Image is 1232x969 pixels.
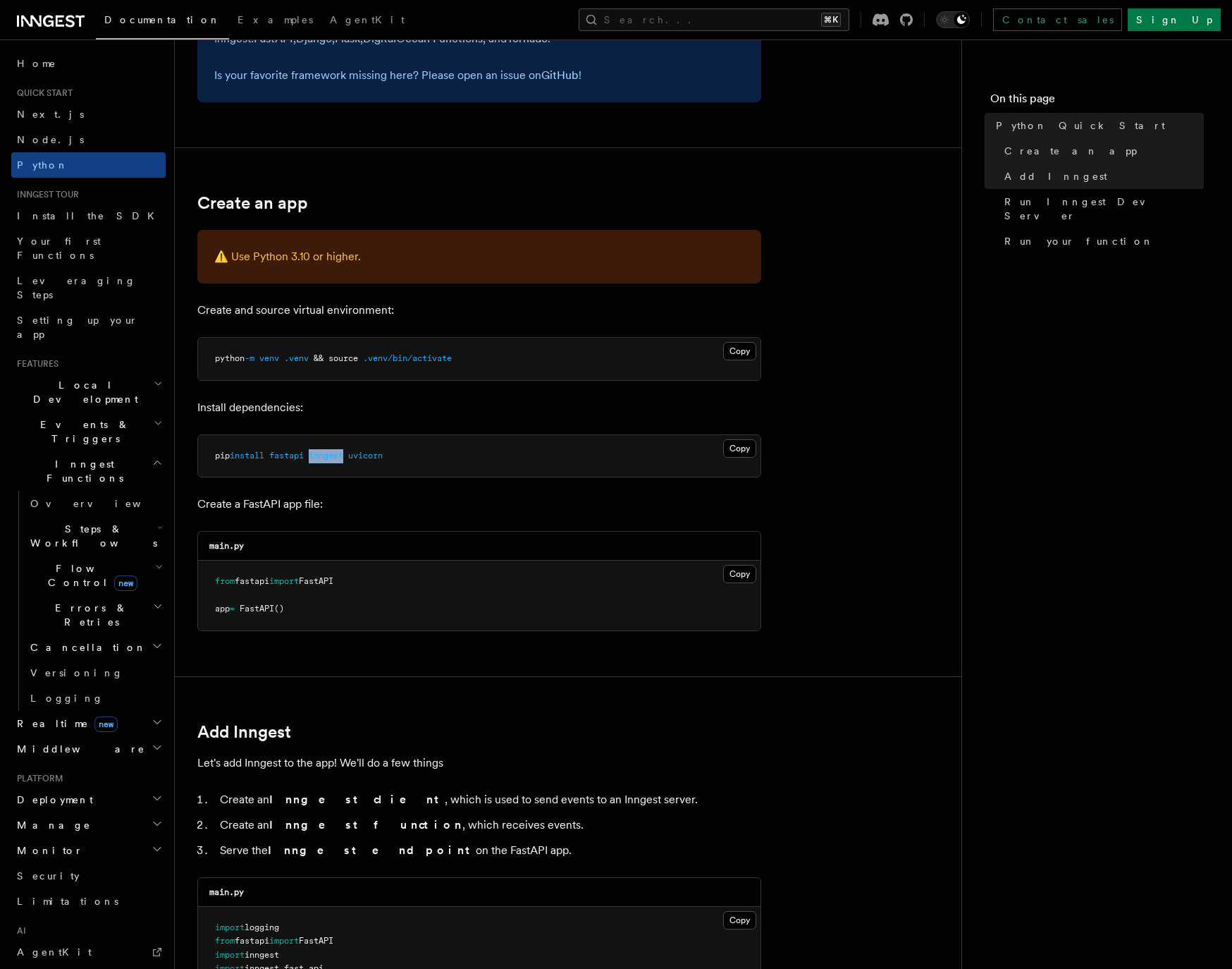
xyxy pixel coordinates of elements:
a: Create an app [999,138,1204,164]
p: Is your favorite framework missing here? Please open an issue on ! [214,66,744,85]
a: Examples [229,4,321,38]
span: Features [11,358,58,370]
a: GitHub [541,68,579,82]
span: inngest [309,451,343,461]
span: Install the SDK [17,210,163,221]
span: Add Inngest [1004,169,1107,183]
a: Contact sales [993,8,1122,31]
span: source [328,353,358,363]
span: Versioning [30,667,123,678]
h4: On this page [990,90,1204,113]
span: .venv [284,353,309,363]
span: import [269,936,299,946]
button: Deployment [11,787,166,812]
button: Middleware [11,736,166,762]
button: Flow Controlnew [25,556,166,595]
button: Copy [723,911,756,930]
p: Install dependencies: [197,398,761,418]
span: install [230,451,264,461]
p: Create and source virtual environment: [197,300,761,320]
span: Logging [30,693,104,704]
button: Manage [11,812,166,838]
span: Home [17,56,56,71]
span: Cancellation [25,640,147,654]
button: Copy [723,565,756,583]
span: Node.js [17,134,84,145]
span: logging [245,922,279,932]
a: Setting up your app [11,307,166,347]
span: Quick start [11,87,73,99]
a: Home [11,51,166,76]
a: Your first Functions [11,228,166,268]
p: Create a FastAPI app file: [197,494,761,514]
span: FastAPI [240,604,274,614]
span: uvicorn [348,451,383,461]
button: Realtimenew [11,711,166,736]
a: Add Inngest [999,164,1204,189]
strong: Inngest function [269,818,462,831]
span: Run your function [1004,234,1154,248]
span: Overview [30,498,175,509]
span: Monitor [11,843,83,858]
a: Next.js [11,102,166,127]
span: AgentKit [17,946,92,958]
li: Create an , which is used to send events to an Inngest server. [216,790,761,810]
span: python [215,353,245,363]
span: Errors & Retries [25,601,153,629]
a: Versioning [25,660,166,685]
a: Run Inngest Dev Server [999,189,1204,228]
a: AgentKit [321,4,413,38]
span: Inngest Functions [11,457,152,485]
a: Create an app [197,193,308,213]
span: -m [245,353,254,363]
span: import [215,950,245,960]
a: Python Quick Start [990,113,1204,138]
button: Errors & Retries [25,595,166,635]
span: Run Inngest Dev Server [1004,195,1204,223]
button: Events & Triggers [11,412,166,451]
span: Realtime [11,717,118,731]
span: = [230,604,235,614]
span: Local Development [11,378,154,406]
span: Flow Control [25,561,155,590]
span: && [314,353,324,363]
button: Steps & Workflows [25,516,166,556]
span: new [114,575,137,591]
button: Cancellation [25,635,166,660]
a: Add Inngest [197,722,291,742]
span: new [94,717,118,732]
span: .venv/bin/activate [363,353,452,363]
span: Inngest tour [11,189,79,200]
span: Security [17,870,80,882]
button: Search...⌘K [579,8,849,31]
span: Limitations [17,896,118,907]
span: inngest [245,950,279,960]
button: Inngest Functions [11,451,166,491]
p: ⚠️ Use Python 3.10 or higher. [214,247,744,267]
span: Your first Functions [17,236,101,261]
a: Leveraging Steps [11,268,166,307]
strong: Inngest endpoint [268,843,476,857]
span: AI [11,925,26,937]
p: Let's add Inngest to the app! We'll do a few things [197,753,761,773]
a: Node.js [11,127,166,152]
span: Documentation [104,14,221,25]
a: AgentKit [11,939,166,965]
span: Manage [11,818,91,832]
a: Install the SDK [11,203,166,228]
button: Monitor [11,838,166,863]
button: Copy [723,342,756,360]
a: Documentation [96,4,229,39]
li: Serve the on the FastAPI app. [216,841,761,860]
span: Leveraging Steps [17,275,136,300]
span: Python Quick Start [996,118,1165,133]
span: Platform [11,773,63,784]
span: fastapi [235,576,269,586]
span: Examples [238,14,313,25]
span: Steps & Workflows [25,522,157,550]
span: import [215,922,245,932]
span: Next.js [17,109,84,120]
a: Limitations [11,889,166,914]
span: venv [259,353,279,363]
span: FastAPI [299,576,333,586]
